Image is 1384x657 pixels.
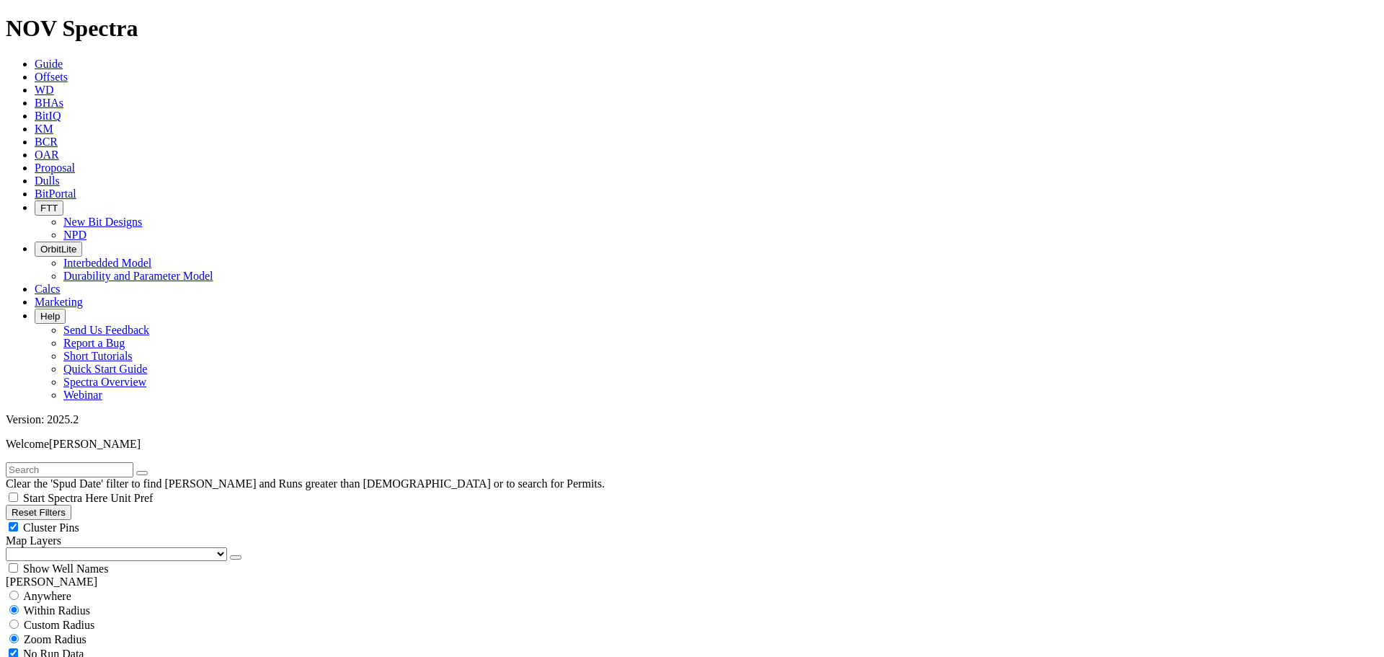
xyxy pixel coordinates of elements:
a: Send Us Feedback [63,324,149,336]
span: [PERSON_NAME] [49,438,141,450]
a: BitIQ [35,110,61,122]
span: Anywhere [23,590,71,602]
span: Unit Pref [110,492,153,504]
a: Webinar [63,389,102,401]
button: FTT [35,200,63,216]
a: Spectra Overview [63,376,146,388]
button: Reset Filters [6,505,71,520]
span: Map Layers [6,534,61,547]
span: Show Well Names [23,563,108,575]
span: FTT [40,203,58,213]
a: BHAs [35,97,63,109]
button: Help [35,309,66,324]
span: Cluster Pins [23,521,79,534]
a: Report a Bug [63,337,125,349]
a: BitPortal [35,188,76,200]
a: BCR [35,136,58,148]
input: Start Spectra Here [9,493,18,502]
a: Calcs [35,283,61,295]
span: Clear the 'Spud Date' filter to find [PERSON_NAME] and Runs greater than [DEMOGRAPHIC_DATA] or to... [6,477,605,490]
span: Zoom Radius [24,633,86,645]
a: Quick Start Guide [63,363,147,375]
div: [PERSON_NAME] [6,576,1378,588]
p: Welcome [6,438,1378,451]
a: Offsets [35,71,68,83]
a: WD [35,84,54,96]
div: Version: 2025.2 [6,413,1378,426]
a: Guide [35,58,63,70]
a: Dulls [35,175,60,187]
span: Start Spectra Here [23,492,107,504]
a: New Bit Designs [63,216,142,228]
a: KM [35,123,53,135]
a: OAR [35,149,59,161]
a: Short Tutorials [63,350,133,362]
span: Custom Radius [24,619,94,631]
a: Durability and Parameter Model [63,270,213,282]
h1: NOV Spectra [6,15,1378,42]
span: Within Radius [24,604,90,617]
a: Proposal [35,162,75,174]
a: NPD [63,229,86,241]
a: Marketing [35,296,83,308]
a: Interbedded Model [63,257,151,269]
input: Search [6,462,133,477]
span: OrbitLite [40,244,76,255]
span: Help [40,311,60,322]
button: OrbitLite [35,242,82,257]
